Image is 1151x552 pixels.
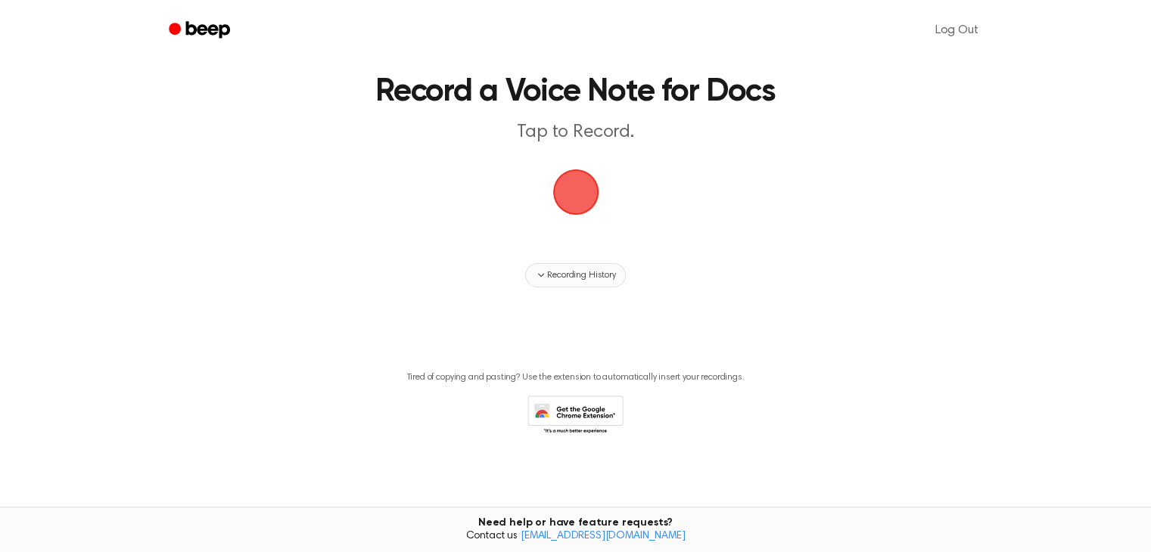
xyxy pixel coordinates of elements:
[920,12,994,48] a: Log Out
[547,268,615,282] span: Recording History
[407,372,745,383] p: Tired of copying and pasting? Use the extension to automatically insert your recordings.
[525,263,625,287] button: Recording History
[553,169,599,215] button: Beep Logo
[188,76,963,108] h1: Record a Voice Note for Docs
[9,530,1142,544] span: Contact us
[158,16,244,45] a: Beep
[285,120,866,145] p: Tap to Record.
[521,531,686,541] a: [EMAIL_ADDRESS][DOMAIN_NAME]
